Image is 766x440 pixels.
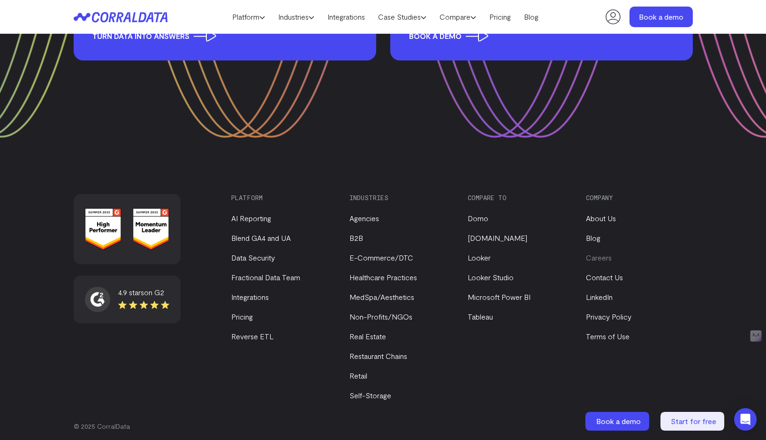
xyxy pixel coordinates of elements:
a: Compare [433,10,483,24]
a: 4.9 starson G2 [85,287,169,312]
a: Careers [586,253,612,262]
p: © 2025 CorralData [74,422,693,431]
span: Book a demo [409,30,488,42]
a: Self-Storage [349,391,391,400]
a: Microsoft Power BI [468,292,531,301]
a: Pricing [231,312,253,321]
a: Pricing [483,10,517,24]
a: MedSpa/Aesthetics [349,292,414,301]
span: Book a demo [596,417,641,425]
a: Non-Profits/NGOs [349,312,412,321]
a: Data Security [231,253,275,262]
a: Contact Us [586,273,623,282]
a: E-Commerce/DTC [349,253,413,262]
a: Terms of Use [586,332,629,341]
a: Blend GA4 and UA [231,233,291,242]
a: Fractional Data Team [231,273,300,282]
a: [DOMAIN_NAME] [468,233,527,242]
a: Retail [349,371,367,380]
a: Privacy Policy [586,312,631,321]
a: Industries [272,10,321,24]
a: Looker Studio [468,273,514,282]
h3: Company [586,194,688,201]
a: Book a demo [629,7,693,27]
span: on G2 [144,288,164,297]
div: Open Intercom Messenger [734,408,757,431]
span: Turn data into answers [92,30,216,42]
a: Blog [586,233,600,242]
a: LinkedIn [586,292,613,301]
a: Tableau [468,312,493,321]
a: Looker [468,253,491,262]
a: B2B [349,233,363,242]
a: Case Studies [372,10,433,24]
a: Reverse ETL [231,332,273,341]
div: 4.9 stars [118,287,169,298]
h3: Platform [231,194,334,201]
a: About Us [586,214,616,223]
a: Real Estate [349,332,386,341]
h3: Industries [349,194,452,201]
a: Blog [517,10,545,24]
a: Platform [226,10,272,24]
a: AI Reporting [231,214,271,223]
span: Start for free [671,417,716,425]
a: Start for free [660,412,726,431]
a: Restaurant Chains [349,351,407,360]
a: Healthcare Practices [349,273,417,282]
a: Integrations [231,292,269,301]
a: Book a demo [585,412,651,431]
a: Integrations [321,10,372,24]
h3: Compare to [468,194,570,201]
a: Agencies [349,214,379,223]
a: Domo [468,214,488,223]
